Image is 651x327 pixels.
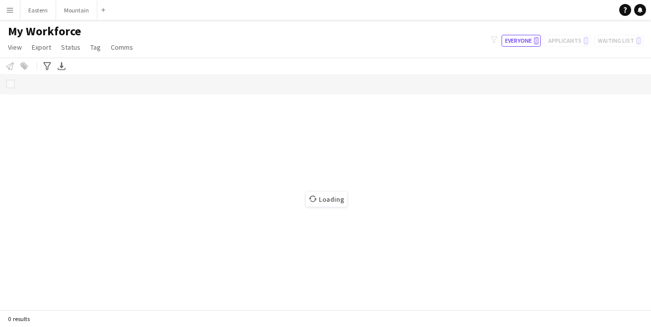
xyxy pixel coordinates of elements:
[107,41,137,54] a: Comms
[502,35,541,47] button: Everyone0
[8,24,81,39] span: My Workforce
[61,43,80,52] span: Status
[534,37,539,45] span: 0
[4,41,26,54] a: View
[41,60,53,72] app-action-btn: Advanced filters
[306,192,347,207] span: Loading
[86,41,105,54] a: Tag
[56,60,68,72] app-action-btn: Export XLSX
[111,43,133,52] span: Comms
[28,41,55,54] a: Export
[90,43,101,52] span: Tag
[20,0,56,20] button: Eastern
[56,0,97,20] button: Mountain
[57,41,84,54] a: Status
[32,43,51,52] span: Export
[8,43,22,52] span: View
